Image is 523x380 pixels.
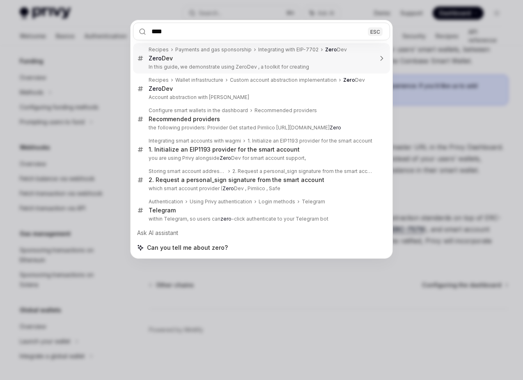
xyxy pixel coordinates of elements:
div: Authentication [149,198,183,205]
div: Integrating with EIP-7702 [258,46,319,53]
div: Integrating smart accounts with wagmi [149,138,241,144]
span: Can you tell me about zero? [147,244,228,252]
div: Login methods [259,198,295,205]
div: Dev [149,55,173,62]
div: Recipes [149,46,169,53]
div: Dev [343,77,365,83]
b: Zero [330,124,341,131]
b: Zero [220,155,231,161]
div: Configure smart wallets in the dashboard [149,107,248,114]
div: Dev [149,85,173,92]
div: Wallet infrastructure [175,77,223,83]
p: In this guide, we demonstrate using ZeroDev , a toolkit for creating [149,64,373,70]
p: which smart account provider ( Dev , Pimlico , Safe [149,185,373,192]
div: Recommended providers [149,115,220,123]
p: you are using Privy alongside Dev for smart account support, [149,155,373,161]
div: Recipes [149,77,169,83]
div: Payments and gas sponsorship [175,46,252,53]
div: Ask AI assistant [133,226,390,240]
p: the following providers: Provider Get started Pimlico [URL][DOMAIN_NAME] [149,124,373,131]
div: Storing smart account addresses [149,168,226,175]
div: 1. Initialize an EIP1193 provider for the smart account [248,138,372,144]
div: 2. Request a personal_sign signature from the smart account [232,168,373,175]
div: Recommended providers [255,107,317,114]
b: zero [220,216,232,222]
div: 1. Initialize an EIP1193 provider for the smart account [149,146,300,153]
div: Dev [325,46,347,53]
p: within Telegram, so users can -click authenticate to your Telegram bot [149,216,373,222]
div: Telegram [302,198,325,205]
div: ESC [368,27,383,36]
b: Zero [325,46,337,53]
b: Zero [223,185,234,191]
p: Account abstraction with [PERSON_NAME] [149,94,373,101]
div: 2. Request a personal_sign signature from the smart account [149,176,324,184]
div: Telegram [149,207,176,214]
div: Custom account abstraction implementation [230,77,337,83]
div: Using Privy authentication [190,198,252,205]
b: Zero [149,55,162,62]
b: Zero [343,77,355,83]
b: Zero [149,85,162,92]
